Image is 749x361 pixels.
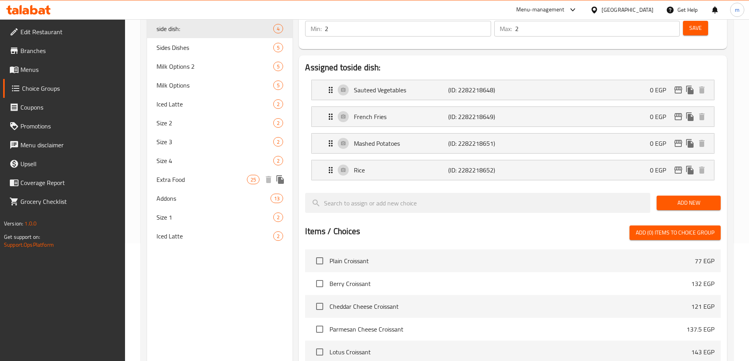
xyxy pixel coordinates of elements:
a: Coupons [3,98,125,117]
li: Expand [305,77,721,103]
p: Mashed Potatoes [354,139,448,148]
a: Branches [3,41,125,60]
span: Promotions [20,121,119,131]
div: Expand [312,160,714,180]
div: Iced Latte2 [147,95,293,114]
button: Save [683,21,708,35]
p: (ID: 2282218648) [448,85,511,95]
div: Size 22 [147,114,293,132]
span: 2 [274,157,283,165]
div: Expand [312,80,714,100]
span: Extra Food [156,175,247,184]
span: Get support on: [4,232,40,242]
span: Add New [663,198,714,208]
h2: Assigned to side dish: [305,62,721,73]
h2: Items / Choices [305,225,360,237]
div: Choices [273,156,283,165]
button: Add New [657,196,721,210]
a: Menus [3,60,125,79]
div: Choices [271,194,283,203]
button: delete [696,137,708,149]
button: duplicate [684,137,696,149]
span: Milk Options 2 [156,62,274,71]
span: 2 [274,101,283,108]
span: Coverage Report [20,178,119,187]
button: delete [696,84,708,96]
span: m [735,5,740,14]
button: duplicate [274,174,286,185]
span: Menus [20,65,119,74]
div: Sides Dishes5 [147,38,293,57]
div: Expand [312,134,714,153]
div: Expand [312,107,714,126]
a: Menu disclaimer [3,136,125,154]
span: Version: [4,218,23,229]
span: Cheddar Cheese Croissant [329,302,691,311]
span: Size 4 [156,156,274,165]
div: Choices [273,231,283,241]
li: Expand [305,103,721,130]
p: 77 EGP [695,256,714,266]
button: edit [672,137,684,149]
span: Select choice [311,344,328,360]
p: 0 EGP [650,112,672,121]
p: 0 EGP [650,85,672,95]
a: Edit Restaurant [3,22,125,41]
button: edit [672,84,684,96]
p: Max: [500,24,512,33]
div: Choices [273,137,283,147]
input: search [305,193,650,213]
span: Size 2 [156,118,274,128]
button: duplicate [684,84,696,96]
span: Milk Options [156,81,274,90]
a: Choice Groups [3,79,125,98]
div: side dish:4 [147,19,293,38]
p: Sauteed Vegetables [354,85,448,95]
p: 0 EGP [650,165,672,175]
div: Choices [273,99,283,109]
span: 2 [274,214,283,221]
span: Sides Dishes [156,43,274,52]
div: Choices [273,43,283,52]
span: Coupons [20,103,119,112]
p: French Fries [354,112,448,121]
span: 2 [274,119,283,127]
div: Milk Options5 [147,76,293,95]
a: Support.OpsPlatform [4,240,54,250]
span: Choice Groups [22,84,119,93]
div: Extra Food25deleteduplicate [147,170,293,189]
a: Promotions [3,117,125,136]
span: Size 1 [156,213,274,222]
span: 5 [274,44,283,51]
span: Add (0) items to choice group [636,228,714,238]
div: Size 12 [147,208,293,227]
p: 121 EGP [691,302,714,311]
span: side dish: [156,24,274,33]
div: Iced Latte2 [147,227,293,246]
span: Size 3 [156,137,274,147]
button: duplicate [684,111,696,123]
span: 25 [247,176,259,183]
span: 2 [274,233,283,240]
button: edit [672,111,684,123]
button: Add (0) items to choice group [629,225,721,240]
p: Min: [311,24,322,33]
span: 13 [271,195,283,202]
p: 143 EGP [691,347,714,357]
a: Coverage Report [3,173,125,192]
div: Size 32 [147,132,293,151]
div: Choices [273,213,283,222]
span: 5 [274,63,283,70]
p: (ID: 2282218652) [448,165,511,175]
p: (ID: 2282218651) [448,139,511,148]
p: Rice [354,165,448,175]
div: Choices [273,81,283,90]
button: edit [672,164,684,176]
div: Choices [247,175,259,184]
span: Parmesan Cheese Croissant [329,324,686,334]
button: delete [696,164,708,176]
span: Select choice [311,321,328,337]
a: Upsell [3,154,125,173]
div: Size 42 [147,151,293,170]
li: Expand [305,157,721,183]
